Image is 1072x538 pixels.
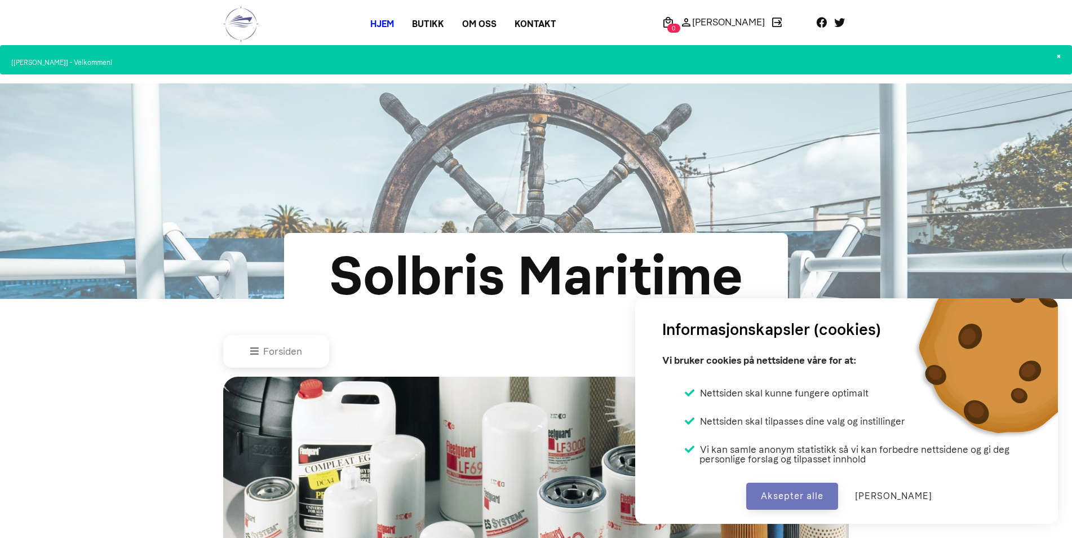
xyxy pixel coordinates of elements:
li: Nettsiden skal kunne fungere optimalt [685,388,869,398]
h3: Informasjonskapsler (cookies) [662,318,881,342]
a: [PERSON_NAME] [677,15,768,29]
a: Forsiden [250,346,302,357]
button: Close [1046,45,1072,68]
div: Solbris Maritime [321,236,751,317]
span: × [1057,52,1061,60]
li: Nettsiden skal tilpasses dine valg og instillinger [685,416,905,426]
a: Kontakt [506,14,565,34]
button: Aksepter alle [746,483,838,510]
a: 0 [659,15,677,29]
a: Hjem [361,14,403,34]
a: Butikk [403,14,453,34]
p: Vi bruker cookies på nettsidene våre for at: [662,351,856,370]
span: 0 [667,24,680,33]
img: logo [223,6,259,42]
li: Vi kan samle anonym statistikk så vi kan forbedre nettsidene og gi deg personlige forslag og tilp... [685,444,1031,464]
nav: breadcrumb [223,335,849,368]
a: Om oss [453,14,506,34]
button: [PERSON_NAME] [840,483,947,510]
